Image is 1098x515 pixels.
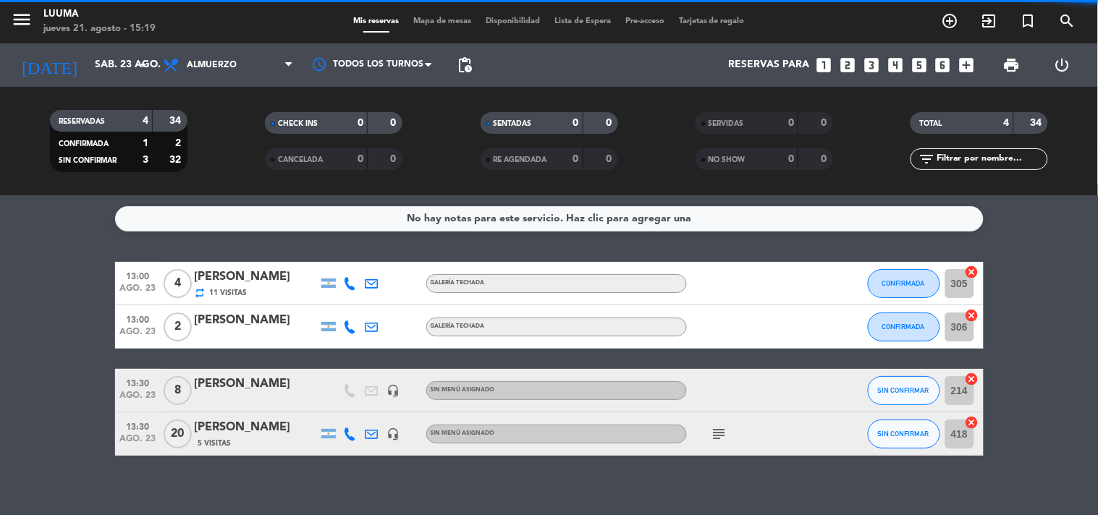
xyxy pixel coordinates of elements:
strong: 3 [143,155,148,165]
strong: 0 [573,154,579,164]
i: cancel [965,265,979,279]
i: arrow_drop_down [135,56,152,74]
span: 4 [164,269,192,298]
span: Almuerzo [187,60,237,70]
span: 8 [164,376,192,405]
span: 2 [164,312,192,341]
strong: 0 [391,154,400,164]
span: Sin menú asignado [431,387,495,393]
i: headset_mic [387,427,400,440]
span: Lista de Espera [547,17,618,25]
span: CHECK INS [278,120,318,127]
span: RESERVADAS [59,118,105,125]
i: cancel [965,308,979,323]
strong: 34 [169,116,184,126]
i: add_circle_outline [942,12,959,30]
span: 13:30 [120,417,156,434]
span: SIN CONFIRMAR [878,430,929,438]
span: GALERÍA TECHADA [431,323,485,329]
button: CONFIRMADA [868,312,940,341]
strong: 0 [821,154,829,164]
i: looks_one [814,56,833,75]
span: CONFIRMADA [882,279,925,287]
span: ago. 23 [120,391,156,407]
div: [PERSON_NAME] [195,311,318,330]
strong: 32 [169,155,184,165]
span: 11 Visitas [210,287,248,299]
strong: 0 [821,118,829,128]
button: SIN CONFIRMAR [868,376,940,405]
i: cancel [965,415,979,430]
button: CONFIRMADA [868,269,940,298]
span: Sin menú asignado [431,430,495,436]
span: 13:00 [120,310,156,327]
span: NO SHOW [709,156,746,163]
span: ago. 23 [120,327,156,344]
span: SENTADAS [494,120,532,127]
div: Luuma [43,7,156,22]
span: SIN CONFIRMAR [878,386,929,394]
div: jueves 21. agosto - 15:19 [43,22,156,36]
div: LOG OUT [1037,43,1087,87]
span: SIN CONFIRMAR [59,157,117,164]
div: No hay notas para este servicio. Haz clic para agregar una [407,210,691,227]
strong: 34 [1031,118,1045,128]
strong: 0 [606,154,615,164]
button: menu [11,9,33,35]
i: subject [711,425,728,443]
span: Reservas para [728,59,809,71]
i: power_settings_new [1053,56,1070,74]
div: [PERSON_NAME] [195,375,318,393]
span: GALERÍA TECHADA [431,280,485,286]
span: RE AGENDADA [494,156,547,163]
i: looks_6 [934,56,953,75]
strong: 4 [143,116,148,126]
span: ago. 23 [120,284,156,300]
strong: 0 [391,118,400,128]
span: 20 [164,420,192,448]
button: SIN CONFIRMAR [868,420,940,448]
span: 13:30 [120,374,156,391]
strong: 0 [606,118,615,128]
strong: 4 [1004,118,1010,128]
input: Filtrar por nombre... [935,151,1047,167]
i: filter_list [918,150,935,168]
span: CONFIRMADA [59,140,109,148]
strong: 2 [175,138,184,148]
i: [DATE] [11,49,88,81]
strong: 0 [788,154,794,164]
strong: 0 [788,118,794,128]
span: pending_actions [456,56,473,74]
strong: 0 [358,154,363,164]
span: 5 Visitas [198,438,232,449]
span: Mis reservas [346,17,406,25]
div: [PERSON_NAME] [195,268,318,286]
i: looks_5 [910,56,929,75]
span: SERVIDAS [709,120,744,127]
i: add_box [958,56,976,75]
span: Mapa de mesas [406,17,478,25]
i: looks_4 [886,56,905,75]
span: Disponibilidad [478,17,547,25]
i: looks_two [838,56,857,75]
i: search [1059,12,1076,30]
i: cancel [965,372,979,386]
strong: 0 [358,118,363,128]
span: Tarjetas de regalo [672,17,752,25]
i: headset_mic [387,384,400,397]
span: print [1003,56,1021,74]
span: ago. 23 [120,434,156,451]
span: CONFIRMADA [882,323,925,331]
strong: 1 [143,138,148,148]
span: Pre-acceso [618,17,672,25]
i: repeat [195,287,206,299]
i: menu [11,9,33,30]
span: TOTAL [919,120,942,127]
i: exit_to_app [981,12,998,30]
span: CANCELADA [278,156,323,163]
strong: 0 [573,118,579,128]
span: 13:00 [120,267,156,284]
i: looks_3 [862,56,881,75]
i: turned_in_not [1020,12,1037,30]
div: [PERSON_NAME] [195,418,318,437]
